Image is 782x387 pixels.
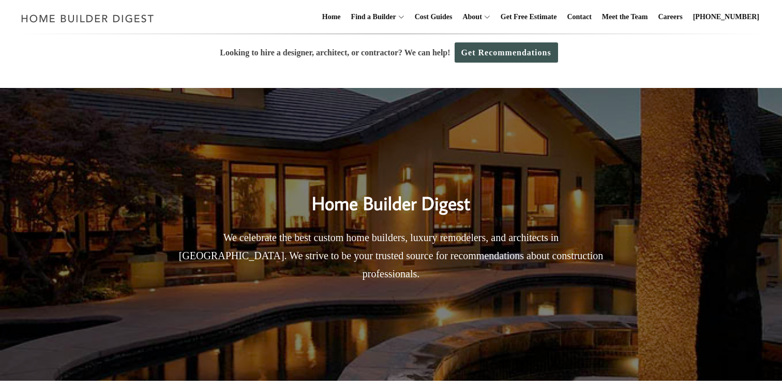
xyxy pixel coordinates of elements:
a: Find a Builder [347,1,396,34]
p: We celebrate the best custom home builders, luxury remodelers, and architects in [GEOGRAPHIC_DATA... [171,229,611,283]
a: About [458,1,482,34]
a: Get Recommendations [455,42,558,63]
h2: Home Builder Digest [171,171,611,217]
a: Careers [654,1,687,34]
img: Home Builder Digest [17,8,159,28]
a: Home [318,1,345,34]
a: Get Free Estimate [497,1,561,34]
a: [PHONE_NUMBER] [689,1,763,34]
a: Cost Guides [411,1,457,34]
a: Contact [563,1,595,34]
a: Meet the Team [598,1,652,34]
